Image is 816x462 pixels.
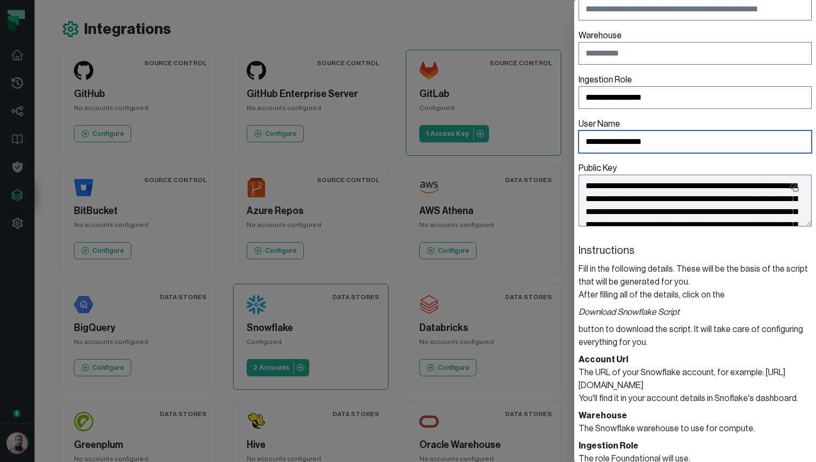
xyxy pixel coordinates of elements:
[579,118,812,153] label: User Name
[579,130,812,153] input: User Name
[579,243,812,258] header: Instructions
[579,409,812,435] section: The Snowflake warehouse to use for compute.
[579,175,812,226] textarea: Public Key
[579,439,812,452] header: Ingestion Role
[579,42,812,65] input: Warehouse
[579,86,812,109] input: Ingestion Role
[579,409,812,422] header: Warehouse
[579,162,812,230] label: Public Key
[579,353,812,366] header: Account Url
[579,29,812,65] label: Warehouse
[786,179,803,196] button: Public Key
[579,306,812,319] i: Download Snowflake Script
[579,353,812,405] section: The URL of your Snowflake account, for example: [URL][DOMAIN_NAME] You'll find it in your account...
[579,73,812,109] label: Ingestion Role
